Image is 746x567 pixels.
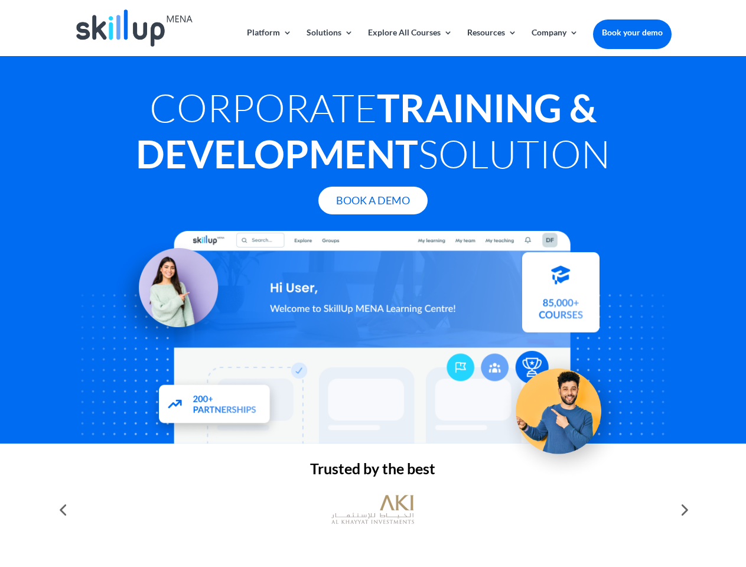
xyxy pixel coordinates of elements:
[110,233,230,353] img: Learning Management Solution - SkillUp
[318,187,428,214] a: Book A Demo
[522,258,600,338] img: Courses library - SkillUp MENA
[76,9,192,47] img: Skillup Mena
[136,84,597,177] strong: Training & Development
[467,28,517,56] a: Resources
[499,344,630,475] img: Upskill your workforce - SkillUp
[74,84,671,183] h1: Corporate Solution
[307,28,353,56] a: Solutions
[593,19,672,45] a: Book your demo
[146,376,284,440] img: Partners - SkillUp Mena
[532,28,578,56] a: Company
[368,28,452,56] a: Explore All Courses
[74,461,671,482] h2: Trusted by the best
[549,439,746,567] iframe: Chat Widget
[247,28,292,56] a: Platform
[331,489,414,530] img: al khayyat investments logo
